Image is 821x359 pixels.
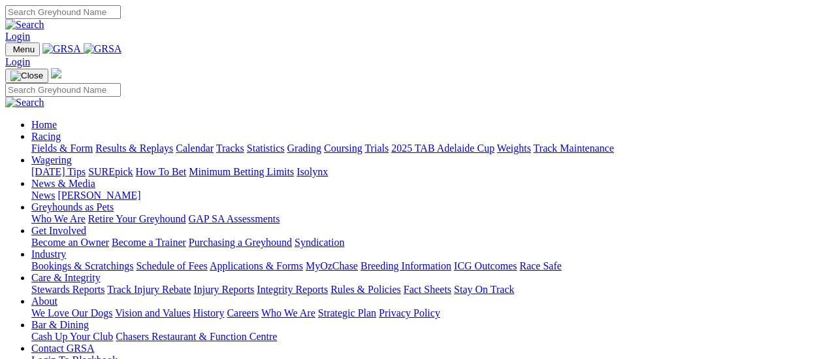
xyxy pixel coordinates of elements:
[31,319,89,330] a: Bar & Dining
[31,237,109,248] a: Become an Owner
[361,260,451,271] a: Breeding Information
[189,213,280,224] a: GAP SA Assessments
[57,190,140,201] a: [PERSON_NAME]
[5,97,44,109] img: Search
[31,307,816,319] div: About
[31,178,95,189] a: News & Media
[5,19,44,31] img: Search
[31,166,86,177] a: [DATE] Tips
[210,260,303,271] a: Applications & Forms
[391,143,494,154] a: 2025 TAB Adelaide Cup
[31,260,133,271] a: Bookings & Scratchings
[31,331,816,343] div: Bar & Dining
[364,143,389,154] a: Trials
[42,43,81,55] img: GRSA
[227,307,259,318] a: Careers
[31,272,101,283] a: Care & Integrity
[31,119,57,130] a: Home
[136,260,207,271] a: Schedule of Fees
[295,237,344,248] a: Syndication
[31,331,113,342] a: Cash Up Your Club
[10,71,43,81] img: Close
[31,154,72,165] a: Wagering
[318,307,376,318] a: Strategic Plan
[31,225,86,236] a: Get Involved
[13,44,35,54] span: Menu
[116,331,277,342] a: Chasers Restaurant & Function Centre
[454,260,517,271] a: ICG Outcomes
[5,56,30,67] a: Login
[193,307,224,318] a: History
[404,284,451,295] a: Fact Sheets
[115,307,190,318] a: Vision and Values
[31,213,816,225] div: Greyhounds as Pets
[112,237,186,248] a: Become a Trainer
[88,213,186,224] a: Retire Your Greyhound
[31,131,61,142] a: Racing
[176,143,214,154] a: Calendar
[31,237,816,248] div: Get Involved
[31,248,66,260] a: Industry
[31,143,93,154] a: Fields & Form
[189,237,292,248] a: Purchasing a Greyhound
[31,343,94,354] a: Contact GRSA
[31,166,816,178] div: Wagering
[31,190,55,201] a: News
[31,143,816,154] div: Racing
[31,190,816,201] div: News & Media
[306,260,358,271] a: MyOzChase
[5,5,121,19] input: Search
[497,143,531,154] a: Weights
[31,284,105,295] a: Stewards Reports
[31,307,112,318] a: We Love Our Dogs
[189,166,294,177] a: Minimum Betting Limits
[31,260,816,272] div: Industry
[5,31,30,42] a: Login
[261,307,315,318] a: Who We Are
[287,143,321,154] a: Grading
[84,43,122,55] img: GRSA
[454,284,514,295] a: Stay On Track
[534,143,614,154] a: Track Maintenance
[193,284,254,295] a: Injury Reports
[31,284,816,296] div: Care & Integrity
[31,201,114,213] a: Greyhounds as Pets
[5,69,48,83] button: Toggle navigation
[247,143,285,154] a: Statistics
[257,284,328,295] a: Integrity Reports
[51,68,61,78] img: logo-grsa-white.png
[5,83,121,97] input: Search
[379,307,440,318] a: Privacy Policy
[95,143,173,154] a: Results & Replays
[324,143,362,154] a: Coursing
[330,284,401,295] a: Rules & Policies
[136,166,187,177] a: How To Bet
[519,260,561,271] a: Race Safe
[107,284,191,295] a: Track Injury Rebate
[31,213,86,224] a: Who We Are
[31,296,57,307] a: About
[5,43,40,56] button: Toggle navigation
[88,166,133,177] a: SUREpick
[297,166,328,177] a: Isolynx
[216,143,244,154] a: Tracks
